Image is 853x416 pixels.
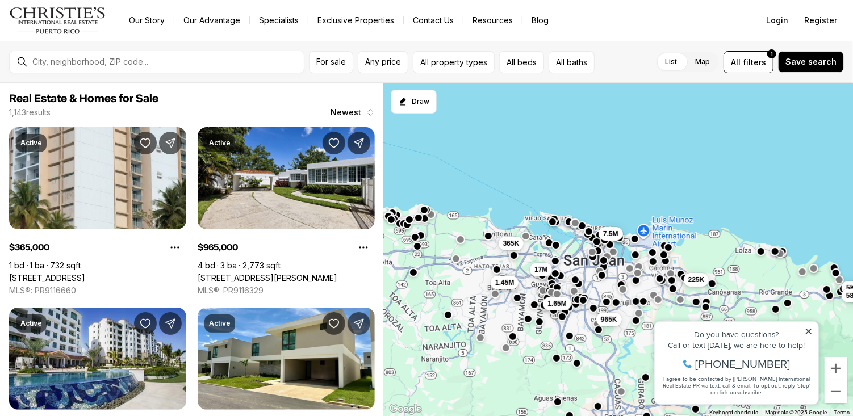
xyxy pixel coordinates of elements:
[159,132,182,154] button: Share Property
[804,16,837,25] span: Register
[209,138,231,148] p: Active
[9,93,158,104] span: Real Estate & Homes for Sale
[825,380,847,403] button: Zoom out
[9,273,85,283] a: 6165 AVENIDA ISLA VERDE, CAROLINA PR, 00979
[759,9,795,32] button: Login
[316,57,346,66] span: For sale
[686,52,719,72] label: Map
[308,12,403,28] a: Exclusive Properties
[348,132,370,154] button: Share Property
[47,53,141,65] span: [PHONE_NUMBER]
[724,51,773,73] button: Allfilters1
[134,312,157,335] button: Save Property: 9000 BLVD. RIO MAR #3
[12,26,164,33] div: Do you have questions?
[534,265,547,274] span: 17M
[358,51,408,73] button: Any price
[603,229,618,238] span: 7.5M
[352,236,375,259] button: Property options
[499,237,524,250] button: 365K
[731,56,741,68] span: All
[491,276,519,289] button: 1.45M
[12,36,164,44] div: Call or text [DATE], we are here to help!
[323,312,345,335] button: Save Property: 9VRC+GP RIVIERA
[164,236,186,259] button: Property options
[365,57,401,66] span: Any price
[599,227,623,241] button: 7.5M
[825,357,847,380] button: Zoom in
[797,9,844,32] button: Register
[503,239,520,248] span: 365K
[547,299,566,308] span: 1.65M
[778,51,844,73] button: Save search
[766,16,788,25] span: Login
[543,297,571,310] button: 1.65M
[596,313,622,326] button: 965K
[9,108,51,117] p: 1,143 results
[743,56,766,68] span: filters
[765,409,827,415] span: Map data ©2025 Google
[601,315,617,324] span: 965K
[198,273,337,283] a: 1 Street PASEO MAYOR #E-19, SAN JUAN PR, 00926
[159,312,182,335] button: Share Property
[323,132,345,154] button: Save Property: 1 Street PASEO MAYOR #E-19
[9,7,106,34] img: logo
[120,12,174,28] a: Our Story
[14,70,162,91] span: I agree to be contacted by [PERSON_NAME] International Real Estate PR via text, call & email. To ...
[688,275,705,284] span: 225K
[413,51,495,73] button: All property types
[20,138,42,148] p: Active
[549,51,595,73] button: All baths
[522,12,558,28] a: Blog
[20,319,42,328] p: Active
[348,312,370,335] button: Share Property
[250,12,308,28] a: Specialists
[656,52,686,72] label: List
[209,319,231,328] p: Active
[684,273,709,287] button: 225K
[834,409,850,415] a: Terms (opens in new tab)
[391,90,437,114] button: Start drawing
[499,51,544,73] button: All beds
[463,12,522,28] a: Resources
[404,12,463,28] button: Contact Us
[309,51,353,73] button: For sale
[530,263,552,276] button: 17M
[495,278,514,287] span: 1.45M
[771,49,773,58] span: 1
[331,108,361,117] span: Newest
[174,12,249,28] a: Our Advantage
[134,132,157,154] button: Save Property: 6165 AVENIDA ISLA VERDE
[785,57,837,66] span: Save search
[324,101,382,124] button: Newest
